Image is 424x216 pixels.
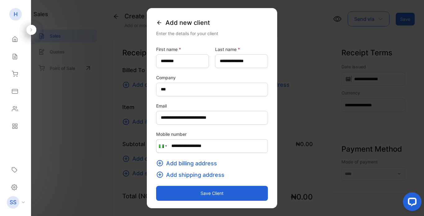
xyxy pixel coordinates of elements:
[156,131,268,137] label: Mobile number
[215,46,268,53] label: Last name
[166,171,224,179] span: Add shipping address
[10,198,16,206] p: SS
[156,30,268,37] div: Enter the details for your client
[166,159,217,168] span: Add billing address
[156,74,268,81] label: Company
[156,159,221,168] button: Add billing address
[156,186,268,201] button: Save client
[165,18,210,27] span: Add new client
[156,46,209,53] label: First name
[14,10,18,18] p: H
[156,171,228,179] button: Add shipping address
[156,103,268,109] label: Email
[398,190,424,216] iframe: LiveChat chat widget
[156,140,168,153] div: Nigeria: + 234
